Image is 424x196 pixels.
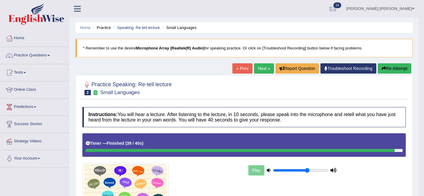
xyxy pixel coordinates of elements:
b: ) [142,141,144,146]
a: Speaking: Re-tell lecture [117,25,160,30]
b: Microphone Array (Realtek(R) Audio) [136,46,204,50]
a: Next » [254,63,274,74]
b: Instructions: [88,112,118,117]
a: « Prev [232,63,252,74]
h5: Timer — [86,141,143,146]
span: 24 [333,2,341,8]
a: Predictions [0,99,69,114]
b: ( [125,141,127,146]
button: Report Question [276,63,319,74]
li: Small Languages [161,25,197,30]
small: Small Languages [100,90,140,95]
a: Strategy Videos [0,133,69,148]
a: Your Account [0,150,69,165]
b: Finished [107,141,124,146]
a: Home [80,25,91,30]
small: Exam occurring question [92,90,99,96]
span: 2 [84,90,91,95]
blockquote: * Remember to use the device for speaking practice. Or click on [Troubleshoot Recording] button b... [75,39,413,57]
h2: Practice Speaking: Re-tell lecture [82,80,172,95]
a: Tests [0,64,69,79]
a: Practice Questions [0,47,69,62]
a: Troubleshoot Recording [320,63,376,74]
a: Success Stories [0,116,69,131]
a: Home [0,30,69,45]
h4: You will hear a lecture. After listening to the lecture, in 10 seconds, please speak into the mic... [82,107,406,127]
b: 39 / 40s [127,141,142,146]
li: Practice [91,25,111,30]
button: Re-Attempt [378,63,411,74]
a: Online Class [0,81,69,96]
